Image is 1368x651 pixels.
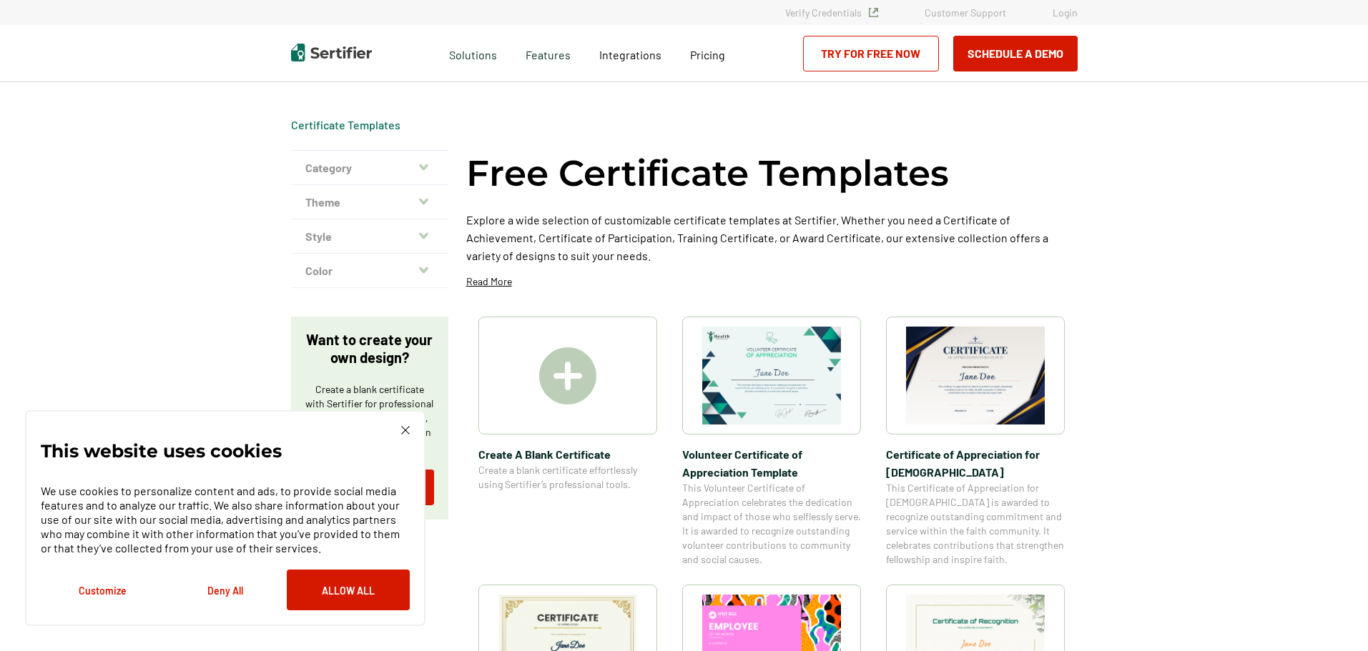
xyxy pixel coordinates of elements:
[886,445,1065,481] span: Certificate of Appreciation for [DEMOGRAPHIC_DATA]​
[291,151,448,185] button: Category
[539,347,596,404] img: Create A Blank Certificate
[449,44,497,62] span: Solutions
[41,444,282,458] p: This website uses cookies
[305,382,434,454] p: Create a blank certificate with Sertifier for professional presentations, credentials, and custom...
[886,481,1065,567] span: This Certificate of Appreciation for [DEMOGRAPHIC_DATA] is awarded to recognize outstanding commi...
[526,44,571,62] span: Features
[401,426,410,434] img: Cookie Popup Close
[803,36,939,71] a: Try for Free Now
[1053,6,1078,19] a: Login
[682,317,861,567] a: Volunteer Certificate of Appreciation TemplateVolunteer Certificate of Appreciation TemplateThis ...
[690,48,725,61] span: Pricing
[682,445,861,481] span: Volunteer Certificate of Appreciation Template
[702,327,841,424] img: Volunteer Certificate of Appreciation Template
[478,463,657,492] span: Create a blank certificate effortlessly using Sertifier’s professional tools.
[41,484,410,555] p: We use cookies to personalize content and ads, to provide social media features and to analyze ou...
[466,274,512,289] p: Read More
[291,118,400,132] div: Breadcrumb
[291,254,448,288] button: Color
[41,570,164,610] button: Customize
[291,118,400,131] a: Certificate Templates
[466,150,949,197] h1: Free Certificate Templates
[599,44,661,62] a: Integrations
[305,331,434,367] p: Want to create your own design?
[925,6,1006,19] a: Customer Support
[291,185,448,219] button: Theme
[886,317,1065,567] a: Certificate of Appreciation for Church​Certificate of Appreciation for [DEMOGRAPHIC_DATA]​This Ce...
[690,44,725,62] a: Pricing
[291,44,372,61] img: Sertifier | Digital Credentialing Platform
[466,211,1078,264] p: Explore a wide selection of customizable certificate templates at Sertifier. Whether you need a C...
[869,8,878,17] img: Verified
[599,48,661,61] span: Integrations
[785,6,878,19] a: Verify Credentials
[291,219,448,254] button: Style
[478,445,657,463] span: Create A Blank Certificate
[164,570,287,610] button: Deny All
[1296,582,1368,651] iframe: Chat Widget
[682,481,861,567] span: This Volunteer Certificate of Appreciation celebrates the dedication and impact of those who self...
[287,570,410,610] button: Allow All
[906,327,1045,424] img: Certificate of Appreciation for Church​
[953,36,1078,71] button: Schedule a Demo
